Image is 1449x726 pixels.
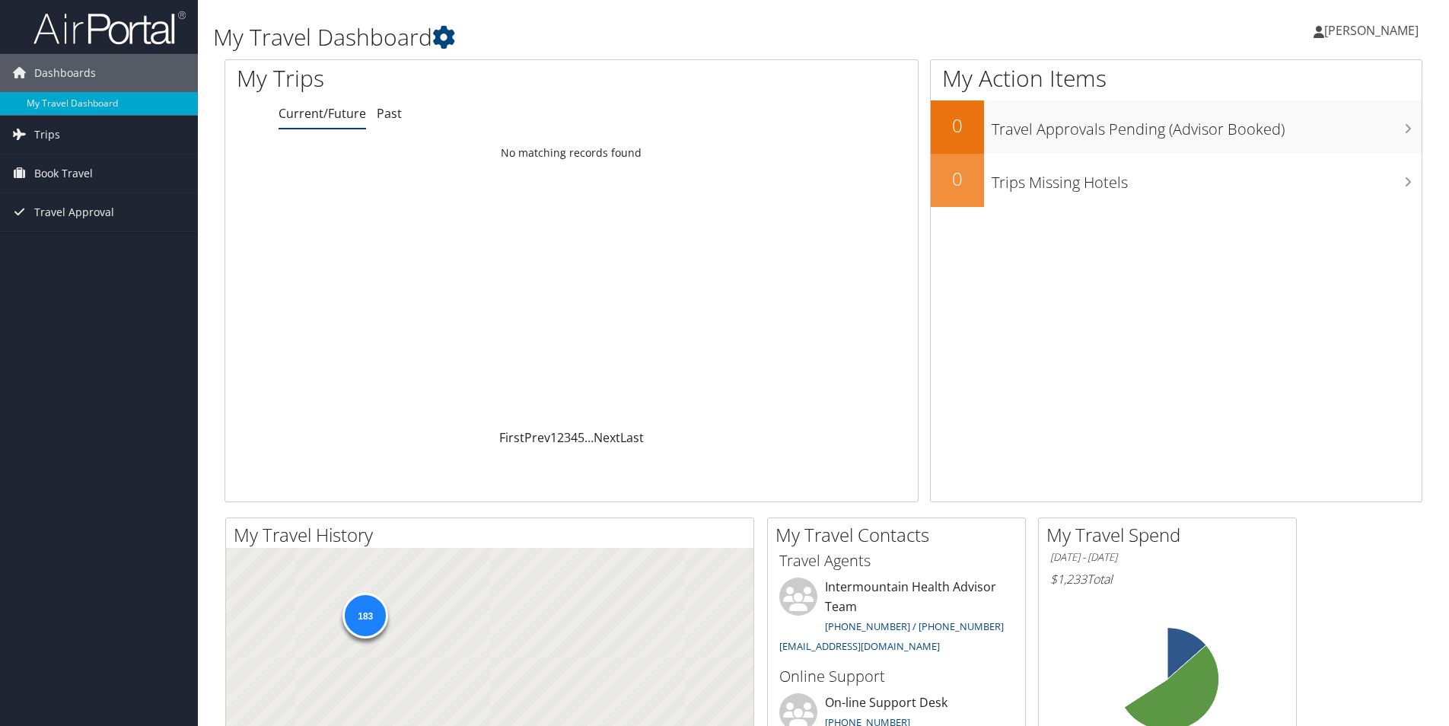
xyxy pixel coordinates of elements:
[564,429,571,446] a: 3
[499,429,524,446] a: First
[279,105,366,122] a: Current/Future
[1050,571,1087,587] span: $1,233
[571,429,578,446] a: 4
[1314,8,1434,53] a: [PERSON_NAME]
[1050,571,1285,587] h6: Total
[931,62,1422,94] h1: My Action Items
[1046,522,1296,548] h2: My Travel Spend
[992,164,1422,193] h3: Trips Missing Hotels
[584,429,594,446] span: …
[213,21,1027,53] h1: My Travel Dashboard
[237,62,618,94] h1: My Trips
[34,54,96,92] span: Dashboards
[931,113,984,139] h2: 0
[772,578,1021,659] li: Intermountain Health Advisor Team
[1324,22,1419,39] span: [PERSON_NAME]
[234,522,753,548] h2: My Travel History
[377,105,402,122] a: Past
[775,522,1025,548] h2: My Travel Contacts
[931,166,984,192] h2: 0
[34,154,93,193] span: Book Travel
[34,193,114,231] span: Travel Approval
[33,10,186,46] img: airportal-logo.png
[557,429,564,446] a: 2
[620,429,644,446] a: Last
[1050,550,1285,565] h6: [DATE] - [DATE]
[578,429,584,446] a: 5
[825,619,1004,633] a: [PHONE_NUMBER] / [PHONE_NUMBER]
[992,111,1422,140] h3: Travel Approvals Pending (Advisor Booked)
[34,116,60,154] span: Trips
[931,154,1422,207] a: 0Trips Missing Hotels
[225,139,918,167] td: No matching records found
[550,429,557,446] a: 1
[594,429,620,446] a: Next
[524,429,550,446] a: Prev
[779,550,1014,572] h3: Travel Agents
[342,593,388,638] div: 183
[779,639,940,653] a: [EMAIL_ADDRESS][DOMAIN_NAME]
[779,666,1014,687] h3: Online Support
[931,100,1422,154] a: 0Travel Approvals Pending (Advisor Booked)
